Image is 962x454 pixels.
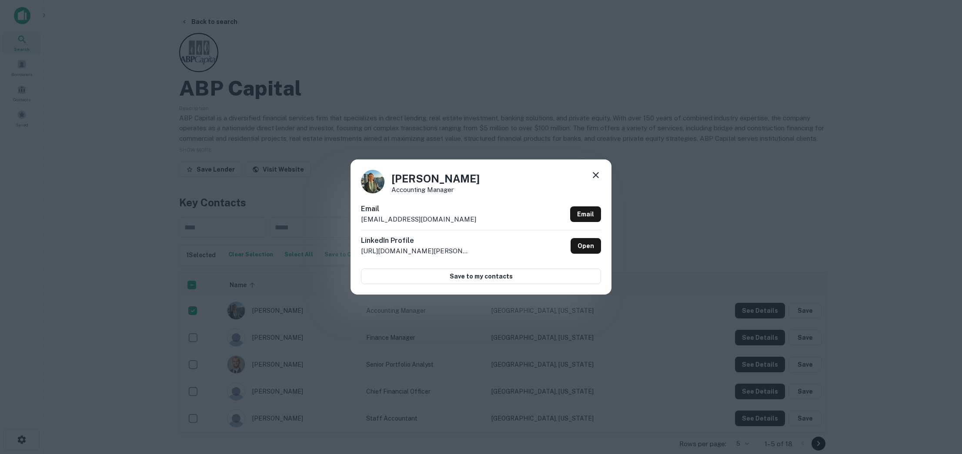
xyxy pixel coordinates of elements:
p: Accounting Manager [391,186,480,193]
a: Email [570,206,601,222]
h6: LinkedIn Profile [361,235,470,246]
button: Save to my contacts [361,268,601,284]
h4: [PERSON_NAME] [391,171,480,186]
a: Open [571,238,601,254]
p: [URL][DOMAIN_NAME][PERSON_NAME] [361,246,470,256]
img: 1594176242816 [361,170,384,193]
iframe: Chat Widget [919,357,962,398]
p: [EMAIL_ADDRESS][DOMAIN_NAME] [361,214,476,225]
h6: Email [361,204,476,214]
